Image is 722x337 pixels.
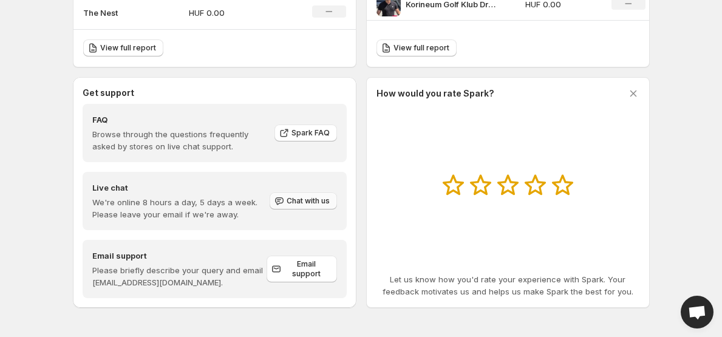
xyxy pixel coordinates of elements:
[274,124,337,141] a: Spark FAQ
[189,7,275,19] p: HUF 0.00
[681,296,713,328] div: Open chat
[393,43,449,53] span: View full report
[92,196,268,220] p: We're online 8 hours a day, 5 days a week. Please leave your email if we're away.
[83,39,163,56] a: View full report
[100,43,156,53] span: View full report
[287,196,330,206] span: Chat with us
[83,7,144,19] p: The Nest
[92,128,266,152] p: Browse through the questions frequently asked by stores on live chat support.
[92,114,266,126] h4: FAQ
[83,87,134,99] h3: Get support
[270,192,337,209] button: Chat with us
[267,256,337,282] a: Email support
[92,250,267,262] h4: Email support
[92,264,267,288] p: Please briefly describe your query and email [EMAIL_ADDRESS][DOMAIN_NAME].
[376,39,457,56] a: View full report
[291,128,330,138] span: Spark FAQ
[284,259,330,279] span: Email support
[92,182,268,194] h4: Live chat
[376,273,639,298] p: Let us know how you'd rate your experience with Spark. Your feedback motivates us and helps us ma...
[376,87,494,100] h3: How would you rate Spark?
